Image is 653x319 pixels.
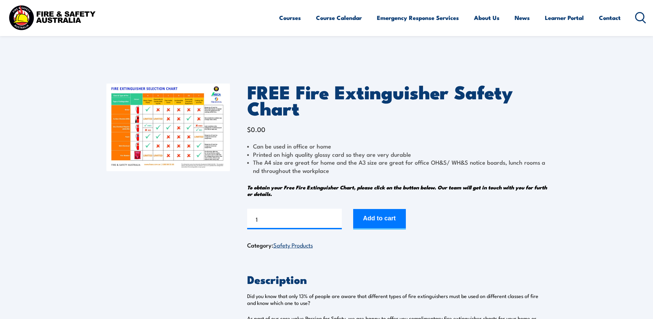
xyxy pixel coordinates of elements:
[247,124,251,134] span: $
[247,241,313,249] span: Category:
[247,84,547,115] h1: FREE Fire Extinguisher Safety Chart
[515,9,530,27] a: News
[316,9,362,27] a: Course Calendar
[247,274,547,284] h2: Description
[106,84,230,171] img: FREE Fire Extinguisher Safety Chart
[247,183,547,198] em: To obtain your Free Fire Extinguisher Chart, please click on the button below. Our team will get ...
[353,209,406,230] button: Add to cart
[247,209,342,229] input: Product quantity
[599,9,621,27] a: Contact
[247,150,547,158] li: Printed on high quality glossy card so they are very durable
[474,9,499,27] a: About Us
[247,293,547,306] p: Did you know that only 13% of people are aware that different types of fire extinguishers must be...
[247,158,547,174] li: The A4 size are great for home and the A3 size are great for office OH&S/ WH&S notice boards, lun...
[247,142,547,150] li: Can be used in office or home
[545,9,584,27] a: Learner Portal
[377,9,459,27] a: Emergency Response Services
[247,124,265,134] bdi: 0.00
[279,9,301,27] a: Courses
[273,241,313,249] a: Safety Products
